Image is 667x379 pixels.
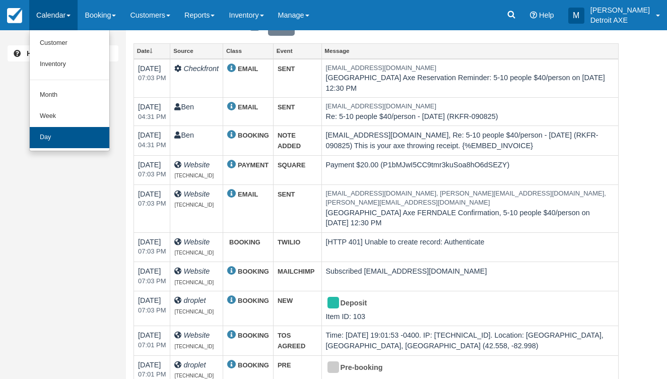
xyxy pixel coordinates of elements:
[134,232,170,262] td: [DATE]
[229,238,260,246] strong: BOOKING
[134,262,170,291] td: [DATE]
[278,332,305,350] strong: TOS AGREED
[238,268,269,275] strong: BOOKING
[170,126,223,155] td: Ben
[134,291,170,326] td: [DATE]
[174,202,214,208] span: [TECHNICAL_ID]
[7,8,22,23] img: checkfront-main-nav-mini-logo.png
[134,98,170,126] td: [DATE]
[278,65,295,73] strong: SENT
[134,126,170,155] td: [DATE]
[321,184,619,232] td: [GEOGRAPHIC_DATA] Axe FERNDALE Confirmation, 5-10 people $40/person on [DATE] 12:30 PM
[278,132,301,150] strong: NOTE ADDED
[278,103,295,111] strong: SENT
[326,102,615,111] em: [EMAIL_ADDRESS][DOMAIN_NAME]
[238,161,269,169] strong: PAYMENT
[278,161,305,169] strong: SQUARE
[30,127,109,148] a: Day
[138,112,166,122] em: 2025-08-10 16:31:27-0400
[183,296,206,304] i: droplet
[30,106,109,127] a: Week
[183,361,206,369] i: droplet
[322,44,619,58] a: Message
[174,173,214,178] span: [TECHNICAL_ID]
[590,15,650,25] p: Detroit AXE
[134,155,170,184] td: [DATE]
[238,132,269,139] strong: BOOKING
[138,170,166,179] em: 2025-08-09 19:03:10-0400
[138,277,166,286] em: 2025-08-09 19:03:09-0400
[134,59,170,98] td: [DATE]
[170,44,223,58] a: Source
[134,326,170,355] td: [DATE]
[138,199,166,209] em: 2025-08-09 19:03:10-0400
[183,331,210,339] i: Website
[278,361,291,369] strong: PRE
[183,161,210,169] i: Website
[530,12,537,19] i: Help
[238,103,258,111] strong: EMAIL
[321,59,619,98] td: [GEOGRAPHIC_DATA] Axe Reservation Reminder: 5-10 people $40/person on [DATE] 12:30 PM
[238,361,269,369] strong: BOOKING
[539,11,554,19] span: Help
[183,190,210,198] i: Website
[238,297,269,304] strong: BOOKING
[321,98,619,126] td: Re: 5-10 people $40/person - [DATE] (RKFR-090825)
[223,44,273,58] a: Class
[27,49,42,57] b: Help
[321,291,619,326] td: Item ID: 103
[183,65,219,73] i: Checkfront
[30,33,109,54] a: Customer
[274,44,321,58] a: Event
[321,326,619,355] td: Time: [DATE] 19:01:53 -0400. IP: [TECHNICAL_ID]. Location: [GEOGRAPHIC_DATA], [GEOGRAPHIC_DATA], ...
[138,341,166,350] em: 2025-08-09 19:01:53-0400
[138,141,166,150] em: 2025-08-10 16:31:27-0400
[183,238,210,246] i: Website
[326,64,615,73] em: [EMAIL_ADDRESS][DOMAIN_NAME]
[30,54,109,75] a: Inventory
[321,232,619,262] td: [HTTP 401] Unable to create record: Authenticate
[138,306,166,315] em: 2025-08-09 19:03:08-0400
[326,360,606,376] div: Pre-booking
[138,247,166,257] em: 2025-08-09 19:03:09-0400
[238,332,269,339] strong: BOOKING
[278,238,300,246] strong: TWILIO
[321,262,619,291] td: Subscribed [EMAIL_ADDRESS][DOMAIN_NAME]
[8,45,118,61] a: Help
[29,30,110,151] ul: Calendar
[278,268,314,275] strong: MAILCHIMP
[174,373,214,378] span: [TECHNICAL_ID]
[30,85,109,106] a: Month
[134,44,170,58] a: Date
[326,295,606,311] div: Deposit
[134,184,170,232] td: [DATE]
[174,309,214,314] span: [TECHNICAL_ID]
[174,344,214,349] span: [TECHNICAL_ID]
[183,267,210,275] i: Website
[138,74,166,83] em: 2025-08-14 19:03:53-0400
[238,65,258,73] strong: EMAIL
[170,98,223,126] td: Ben
[238,191,258,198] strong: EMAIL
[278,191,295,198] strong: SENT
[174,280,214,285] span: [TECHNICAL_ID]
[590,5,650,15] p: [PERSON_NAME]
[174,250,214,256] span: [TECHNICAL_ID]
[568,8,584,24] div: M
[278,297,293,304] strong: NEW
[326,189,615,208] em: [EMAIL_ADDRESS][DOMAIN_NAME], [PERSON_NAME][EMAIL_ADDRESS][DOMAIN_NAME], [PERSON_NAME][EMAIL_ADDR...
[321,126,619,155] td: [EMAIL_ADDRESS][DOMAIN_NAME], Re: 5-10 people $40/person - [DATE] (RKFR-090825) This is your axe ...
[321,155,619,184] td: Payment $20.00 (P1bMJwI5CC9tmr3kuSoa8hO6dSEZY)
